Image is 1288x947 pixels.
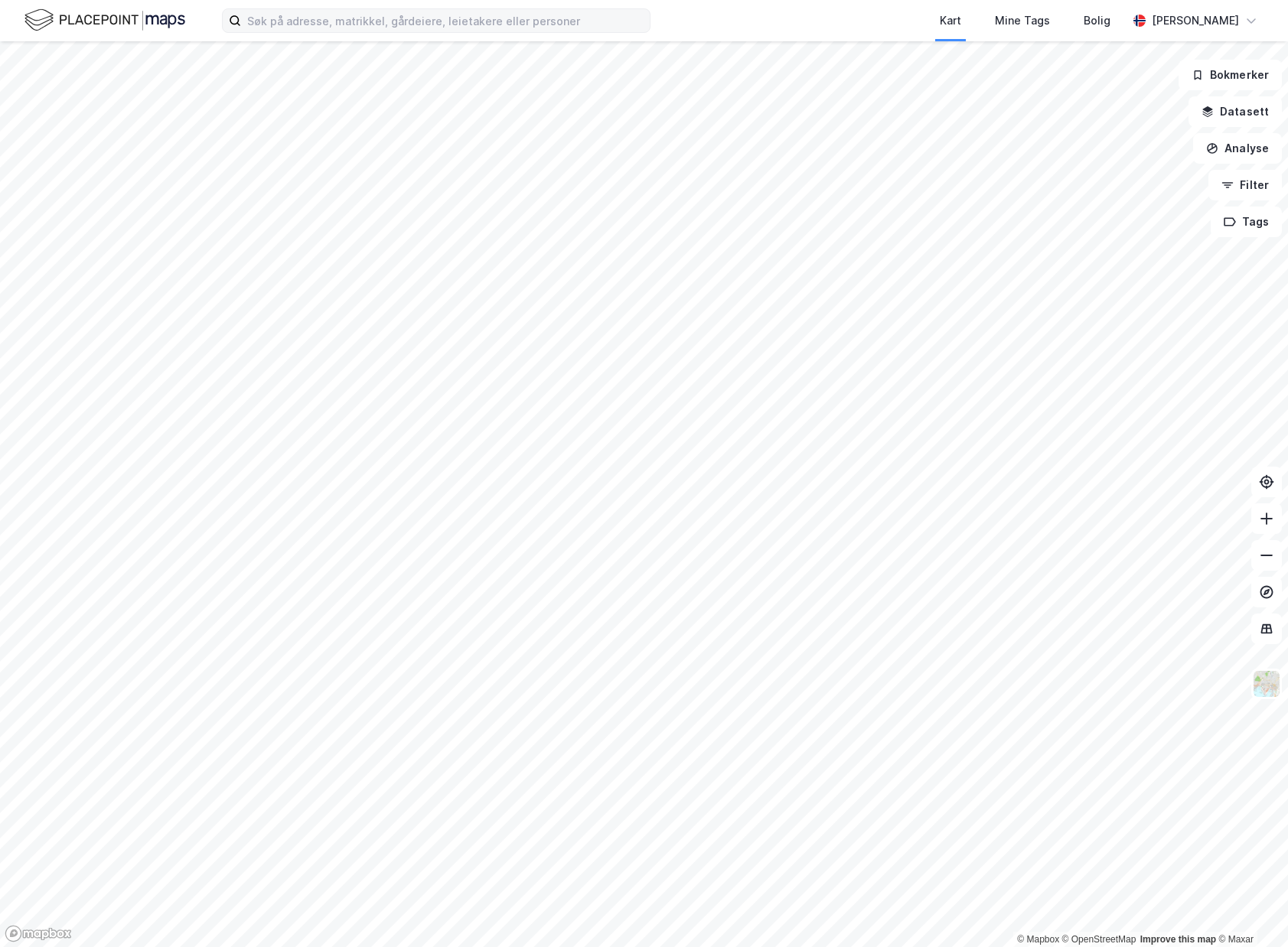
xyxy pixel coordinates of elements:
[1140,934,1216,945] a: Improve this map
[1193,133,1282,164] button: Analyse
[1211,874,1288,947] iframe: Chat Widget
[1208,170,1282,200] button: Filter
[1189,96,1282,127] button: Datasett
[1017,934,1059,945] a: Mapbox
[1179,60,1282,90] button: Bokmerker
[1084,11,1110,30] div: Bolig
[241,9,650,32] input: Søk på adresse, matrikkel, gårdeiere, leietakere eller personer
[1062,934,1136,945] a: OpenStreetMap
[1211,207,1282,237] button: Tags
[5,925,72,942] a: Mapbox homepage
[1152,11,1239,30] div: [PERSON_NAME]
[24,7,185,34] img: logo.f888ab2527a4732fd821a326f86c7f29.svg
[1252,669,1281,698] img: Z
[1211,874,1288,947] div: Kontrollprogram for chat
[940,11,961,30] div: Kart
[995,11,1050,30] div: Mine Tags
